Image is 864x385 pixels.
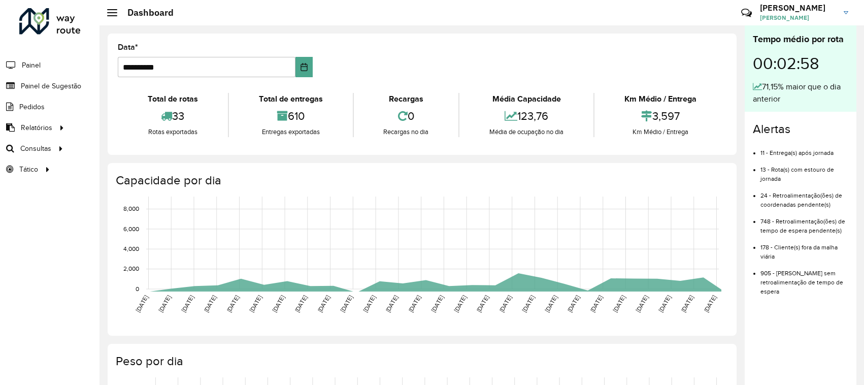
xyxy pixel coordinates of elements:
div: 33 [120,105,225,127]
text: [DATE] [475,294,490,313]
text: [DATE] [430,294,445,313]
div: 0 [356,105,456,127]
div: Rotas exportadas [120,127,225,137]
text: [DATE] [339,294,354,313]
text: [DATE] [248,294,263,313]
div: 00:02:58 [753,46,848,81]
a: Contato Rápido [736,2,757,24]
text: [DATE] [362,294,377,313]
text: [DATE] [566,294,581,313]
text: [DATE] [293,294,308,313]
button: Choose Date [295,57,313,77]
div: 610 [231,105,350,127]
div: Recargas [356,93,456,105]
div: Total de rotas [120,93,225,105]
text: [DATE] [635,294,649,313]
li: 748 - Retroalimentação(ões) de tempo de espera pendente(s) [760,209,848,235]
text: [DATE] [203,294,217,313]
li: 905 - [PERSON_NAME] sem retroalimentação de tempo de espera [760,261,848,296]
span: Tático [19,164,38,175]
text: [DATE] [612,294,626,313]
h4: Alertas [753,122,848,137]
text: [DATE] [589,294,604,313]
div: 71,15% maior que o dia anterior [753,81,848,105]
text: [DATE] [180,294,194,313]
span: Relatórios [21,122,52,133]
div: Média Capacidade [462,93,591,105]
text: [DATE] [225,294,240,313]
h2: Dashboard [117,7,174,18]
text: [DATE] [157,294,172,313]
div: Recargas no dia [356,127,456,137]
span: [PERSON_NAME] [760,13,836,22]
div: Km Médio / Entrega [597,93,724,105]
h4: Capacidade por dia [116,173,726,188]
div: 3,597 [597,105,724,127]
text: 8,000 [123,206,139,212]
span: Painel [22,60,41,71]
text: [DATE] [521,294,536,313]
h4: Peso por dia [116,354,726,369]
text: [DATE] [384,294,399,313]
text: 0 [136,285,139,292]
label: Data [118,41,138,53]
li: 11 - Entrega(s) após jornada [760,141,848,157]
text: [DATE] [498,294,513,313]
text: [DATE] [544,294,558,313]
span: Pedidos [19,102,45,112]
div: 123,76 [462,105,591,127]
text: 2,000 [123,266,139,272]
text: [DATE] [657,294,672,313]
div: Total de entregas [231,93,350,105]
text: [DATE] [316,294,331,313]
text: 6,000 [123,226,139,232]
text: [DATE] [680,294,694,313]
h3: [PERSON_NAME] [760,3,836,13]
div: Entregas exportadas [231,127,350,137]
text: [DATE] [271,294,286,313]
div: Média de ocupação no dia [462,127,591,137]
text: [DATE] [135,294,149,313]
text: [DATE] [703,294,717,313]
text: [DATE] [407,294,422,313]
text: 4,000 [123,245,139,252]
span: Consultas [20,143,51,154]
li: 24 - Retroalimentação(ões) de coordenadas pendente(s) [760,183,848,209]
li: 13 - Rota(s) com estouro de jornada [760,157,848,183]
div: Km Médio / Entrega [597,127,724,137]
li: 178 - Cliente(s) fora da malha viária [760,235,848,261]
text: [DATE] [453,294,468,313]
span: Painel de Sugestão [21,81,81,91]
div: Tempo médio por rota [753,33,848,46]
